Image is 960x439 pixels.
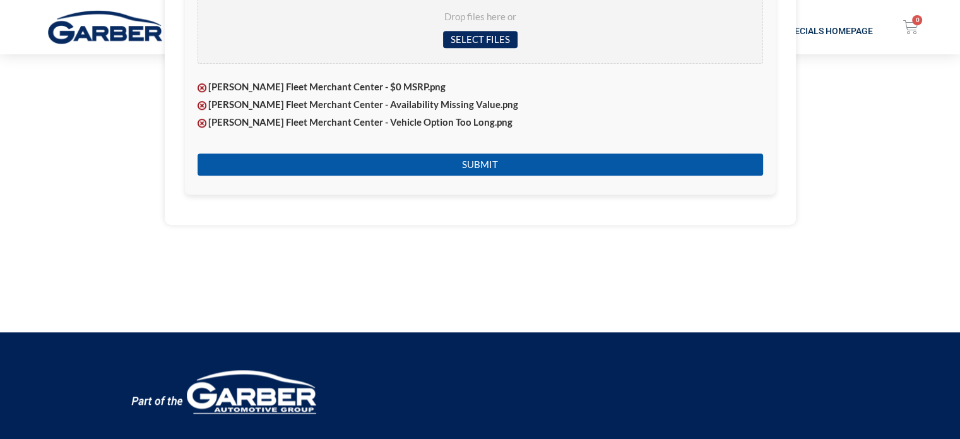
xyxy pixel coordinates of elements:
[208,81,446,92] strong: [PERSON_NAME] Fleet Merchant Center - $0 MSRP.png
[198,101,206,110] img: Delete this file
[198,153,763,176] input: Submit
[198,119,206,128] img: Delete this file
[213,8,747,26] span: Drop files here or
[443,31,518,48] input: Select files
[208,99,518,110] strong: [PERSON_NAME] Fleet Merchant Center - Availability Missing Value.png
[198,83,206,92] img: Delete this file
[208,116,513,128] strong: [PERSON_NAME] Fleet Merchant Center - Vehicle Option Too Long.png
